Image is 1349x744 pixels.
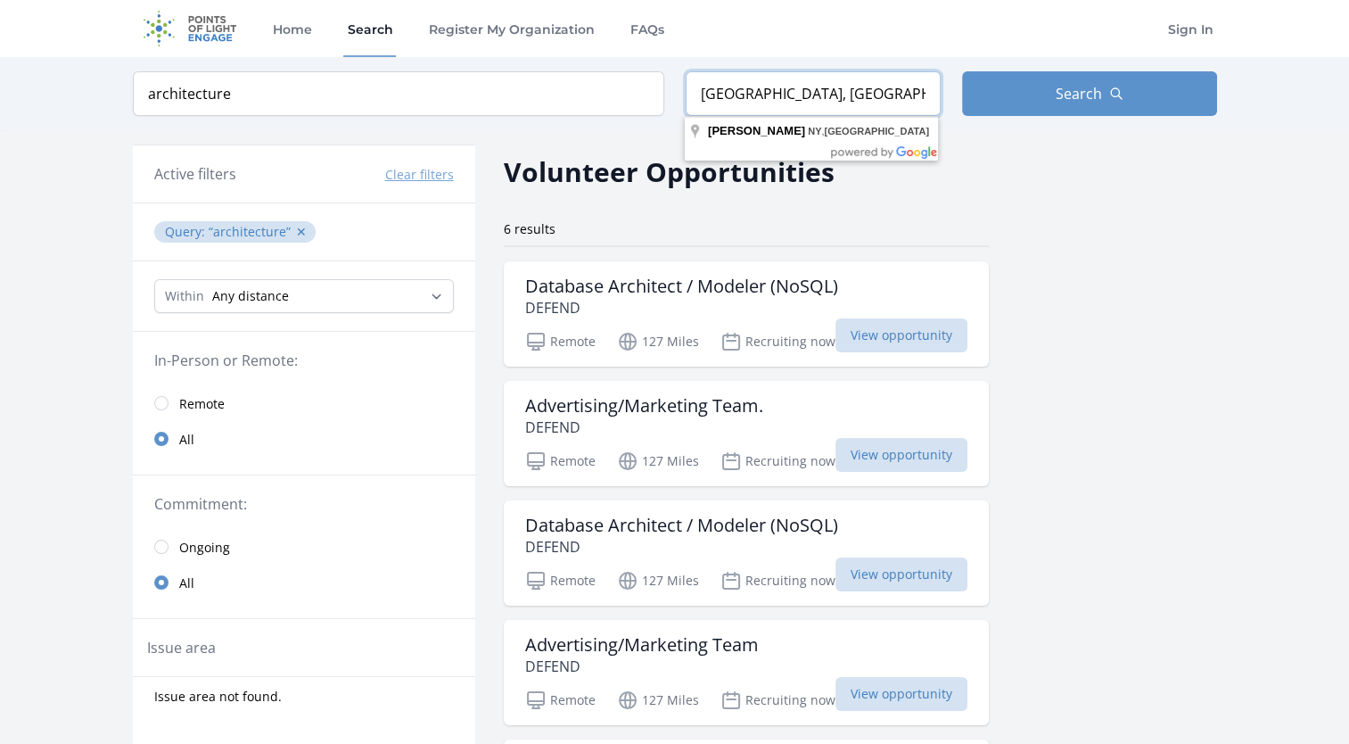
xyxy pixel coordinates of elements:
span: NY [808,126,821,136]
h3: Advertising/Marketing Team [525,634,759,656]
a: Advertising/Marketing Team. DEFEND Remote 127 Miles Recruiting now View opportunity [504,381,989,486]
span: Query : [165,223,209,240]
a: All [133,565,475,600]
input: Keyword [133,71,664,116]
legend: Commitment: [154,493,454,515]
span: View opportunity [835,558,967,591]
h2: Volunteer Opportunities [504,152,835,192]
select: Search Radius [154,279,454,313]
span: Ongoing [179,539,230,557]
legend: In-Person or Remote: [154,350,454,371]
span: Search [1056,83,1102,104]
span: All [179,431,194,449]
legend: Issue area [147,637,216,658]
p: Recruiting now [720,570,835,591]
p: 127 Miles [617,331,699,352]
p: Remote [525,570,596,591]
a: Ongoing [133,529,475,565]
span: [PERSON_NAME] [708,124,805,137]
h3: Database Architect / Modeler (NoSQL) [525,276,838,297]
a: Advertising/Marketing Team DEFEND Remote 127 Miles Recruiting now View opportunity [504,620,989,725]
p: 127 Miles [617,690,699,711]
button: ✕ [296,223,307,241]
h3: Database Architect / Modeler (NoSQL) [525,515,838,536]
p: Recruiting now [720,451,835,472]
span: View opportunity [835,438,967,472]
a: Remote [133,385,475,421]
a: All [133,421,475,457]
p: DEFEND [525,536,838,558]
p: Remote [525,331,596,352]
span: Issue area not found. [154,688,282,706]
p: Recruiting now [720,331,835,352]
p: Remote [525,451,596,472]
p: 127 Miles [617,570,699,591]
span: All [179,575,194,592]
p: Recruiting now [720,690,835,711]
q: architecture [209,223,291,240]
button: Search [962,71,1217,116]
span: 6 results [504,220,555,237]
p: 127 Miles [617,451,699,472]
span: , [808,126,929,136]
h3: Advertising/Marketing Team. [525,395,763,417]
a: Database Architect / Modeler (NoSQL) DEFEND Remote 127 Miles Recruiting now View opportunity [504,261,989,367]
button: Clear filters [385,166,454,184]
span: [GEOGRAPHIC_DATA] [824,126,929,136]
h3: Active filters [154,163,236,185]
p: DEFEND [525,417,763,438]
span: View opportunity [835,677,967,711]
input: Location [686,71,941,116]
a: Database Architect / Modeler (NoSQL) DEFEND Remote 127 Miles Recruiting now View opportunity [504,500,989,606]
p: Remote [525,690,596,711]
span: View opportunity [835,318,967,352]
p: DEFEND [525,297,838,318]
p: DEFEND [525,656,759,677]
span: Remote [179,395,225,413]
